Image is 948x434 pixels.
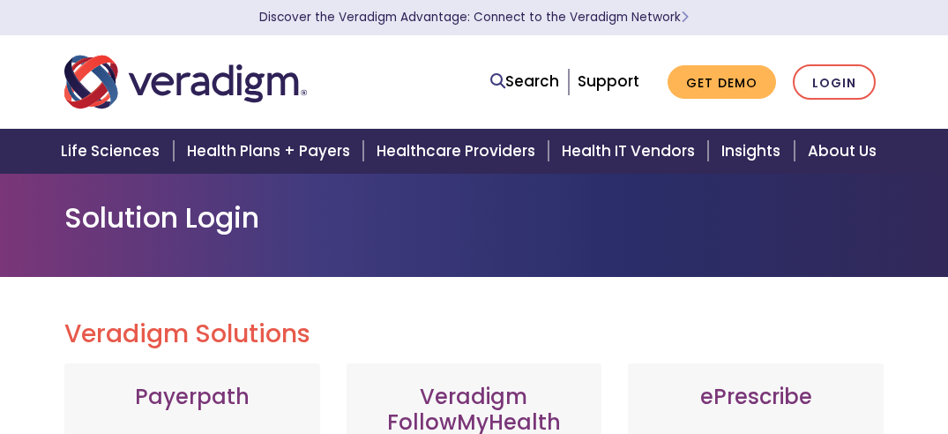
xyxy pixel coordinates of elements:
h3: Payerpath [82,385,302,410]
a: Healthcare Providers [366,129,551,174]
a: Life Sciences [50,129,175,174]
a: Search [490,70,559,94]
span: Learn More [681,9,689,26]
a: About Us [797,129,898,174]
a: Login [793,64,876,101]
a: Health IT Vendors [551,129,711,174]
a: Insights [711,129,796,174]
h3: ePrescribe [646,385,866,410]
a: Health Plans + Payers [176,129,366,174]
a: Support [578,71,639,92]
img: Veradigm logo [64,53,307,111]
h2: Veradigm Solutions [64,319,885,349]
a: Discover the Veradigm Advantage: Connect to the Veradigm NetworkLearn More [259,9,689,26]
h1: Solution Login [64,201,885,235]
a: Get Demo [668,65,776,100]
